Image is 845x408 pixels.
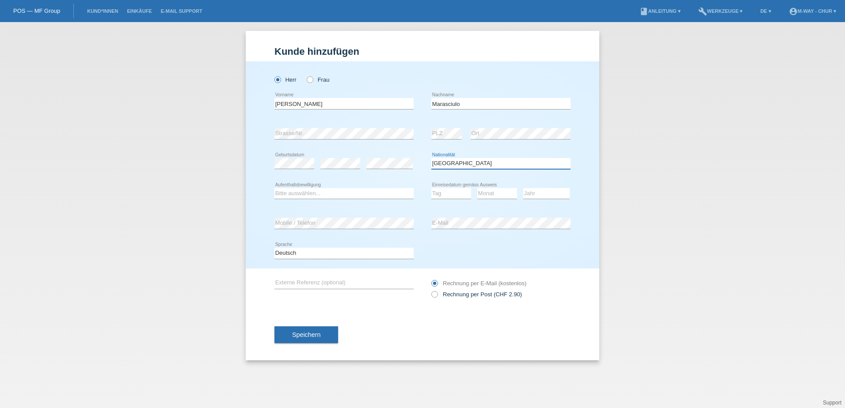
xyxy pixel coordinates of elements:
h1: Kunde hinzufügen [274,46,571,57]
a: account_circlem-way - Chur ▾ [784,8,841,14]
a: Kund*innen [83,8,122,14]
a: bookAnleitung ▾ [635,8,685,14]
button: Speichern [274,326,338,343]
a: buildWerkzeuge ▾ [694,8,747,14]
i: book [639,7,648,16]
a: E-Mail Support [156,8,207,14]
input: Rechnung per Post (CHF 2.90) [431,291,437,302]
label: Rechnung per Post (CHF 2.90) [431,291,522,298]
label: Rechnung per E-Mail (kostenlos) [431,280,526,287]
span: Speichern [292,331,320,338]
input: Frau [307,76,312,82]
a: POS — MF Group [13,8,60,14]
input: Rechnung per E-Mail (kostenlos) [431,280,437,291]
a: Einkäufe [122,8,156,14]
label: Herr [274,76,297,83]
label: Frau [307,76,329,83]
a: DE ▾ [756,8,775,14]
i: account_circle [789,7,798,16]
a: Support [823,400,841,406]
i: build [698,7,707,16]
input: Herr [274,76,280,82]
